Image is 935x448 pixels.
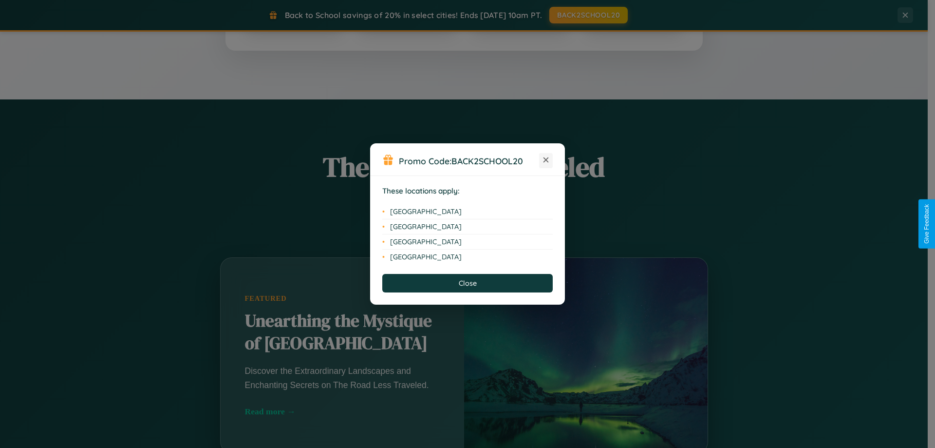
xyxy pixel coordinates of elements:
strong: These locations apply: [382,186,460,195]
li: [GEOGRAPHIC_DATA] [382,219,553,234]
li: [GEOGRAPHIC_DATA] [382,204,553,219]
b: BACK2SCHOOL20 [451,156,523,166]
li: [GEOGRAPHIC_DATA] [382,250,553,264]
div: Give Feedback [923,204,930,244]
li: [GEOGRAPHIC_DATA] [382,234,553,250]
button: Close [382,274,553,292]
h3: Promo Code: [399,156,539,166]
